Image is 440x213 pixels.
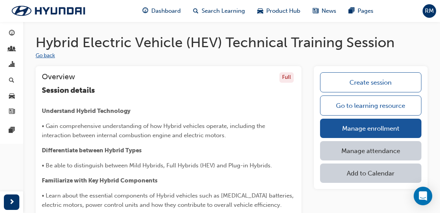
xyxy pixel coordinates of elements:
[42,123,267,139] span: • Gain comprehensive understanding of how Hybrid vehicles operate, including the interaction betw...
[4,3,93,19] img: Trak
[9,77,14,84] span: search-icon
[42,72,75,83] h3: Overview
[42,162,272,169] span: • Be able to distinguish between Mild Hybrids, Full Hybrids (HEV) and Plug-in Hybrids.
[342,3,380,19] a: pages-iconPages
[202,7,245,15] span: Search Learning
[257,6,263,16] span: car-icon
[423,4,436,18] button: RM
[42,107,130,114] span: Understand Hybrid Technology
[320,119,421,138] a: Manage enrollment
[9,61,15,68] span: chart-icon
[9,127,15,134] span: pages-icon
[42,177,158,184] span: Familiarize with Key Hybrid Components
[320,141,421,160] a: Manage attendance
[187,3,251,19] a: search-iconSearch Learning
[425,7,434,15] span: RM
[9,46,15,53] span: people-icon
[313,6,318,16] span: news-icon
[414,187,432,205] div: Open Intercom Messenger
[358,7,373,15] span: Pages
[251,3,306,19] a: car-iconProduct Hub
[142,6,148,16] span: guage-icon
[320,72,421,92] a: Create session
[320,164,421,183] button: Add to Calendar
[320,95,421,116] a: Go to learning resource
[151,7,181,15] span: Dashboard
[9,30,15,37] span: guage-icon
[193,6,199,16] span: search-icon
[279,72,294,83] div: Full
[36,51,55,60] button: Go back
[42,147,142,154] span: Differentiate between Hybrid Types
[42,192,295,208] span: • Learn about the essential components of Hybrid vehicles such as [MEDICAL_DATA] batteries, elect...
[9,198,15,207] span: next-icon
[349,6,354,16] span: pages-icon
[306,3,342,19] a: news-iconNews
[266,7,300,15] span: Product Hub
[136,3,187,19] a: guage-iconDashboard
[322,7,336,15] span: News
[9,109,15,116] span: news-icon
[9,93,15,100] span: car-icon
[36,34,428,51] h1: Hybrid Electric Vehicle (HEV) Technical Training Session
[42,86,95,95] span: Session details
